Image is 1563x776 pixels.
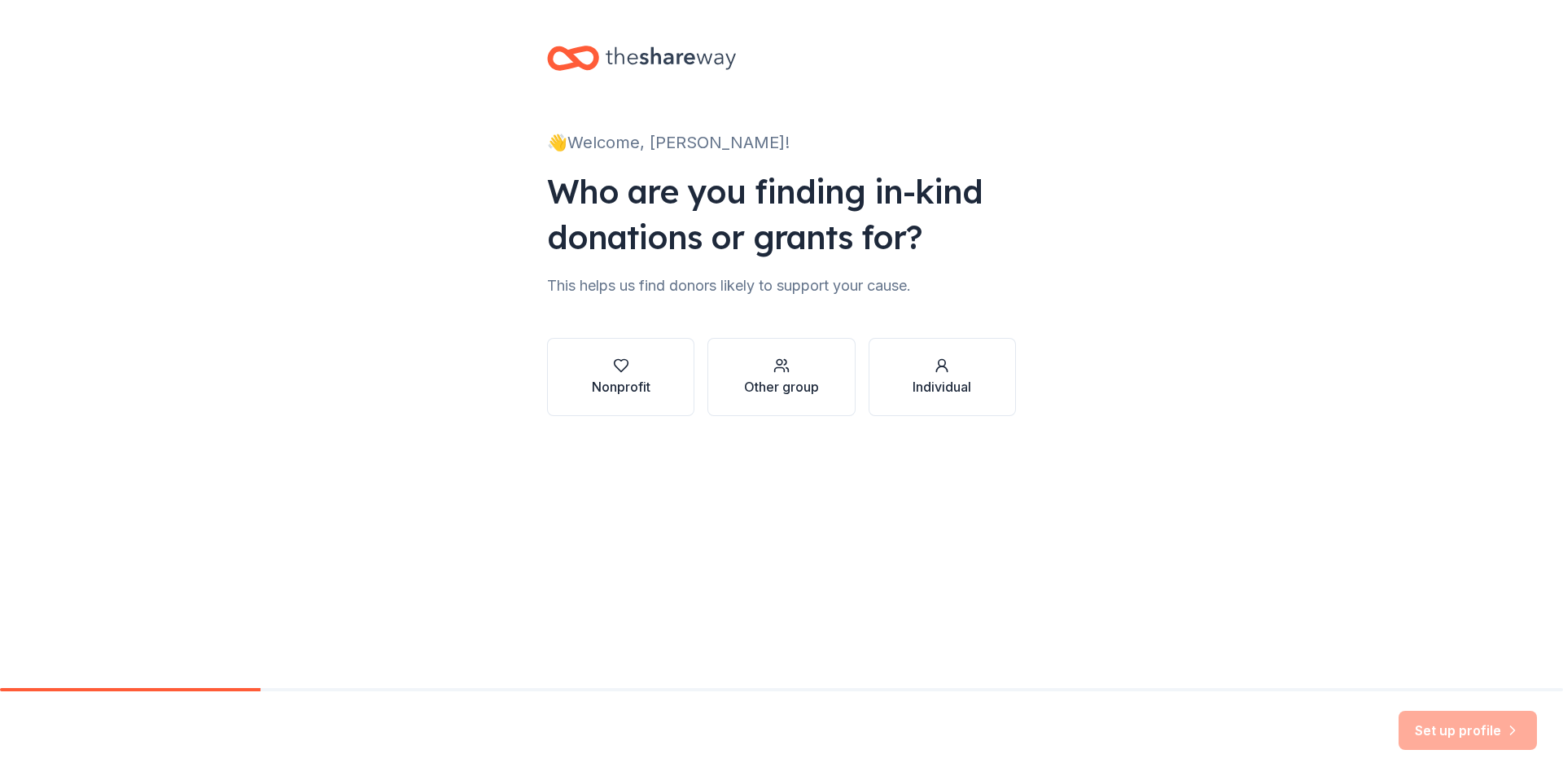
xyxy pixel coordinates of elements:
[744,377,819,397] div: Other group
[547,169,1016,260] div: Who are you finding in-kind donations or grants for?
[707,338,855,416] button: Other group
[869,338,1016,416] button: Individual
[913,377,971,397] div: Individual
[547,338,694,416] button: Nonprofit
[592,377,650,397] div: Nonprofit
[547,273,1016,299] div: This helps us find donors likely to support your cause.
[547,129,1016,156] div: 👋 Welcome, [PERSON_NAME]!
